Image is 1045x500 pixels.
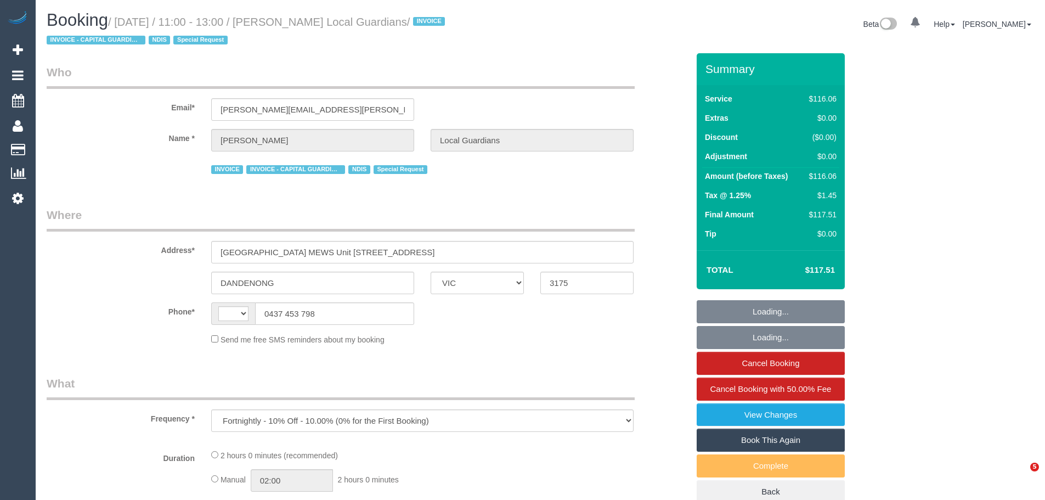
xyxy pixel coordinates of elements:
span: NDIS [149,36,170,44]
label: Extras [705,113,728,123]
h4: $117.51 [772,266,835,275]
input: Last Name* [431,129,634,151]
a: Cancel Booking [697,352,845,375]
label: Adjustment [705,151,747,162]
input: Phone* [255,302,414,325]
legend: Who [47,64,635,89]
a: [PERSON_NAME] [963,20,1031,29]
a: Beta [863,20,897,29]
span: Special Request [374,165,427,174]
input: Post Code* [540,272,634,294]
span: 2 hours 0 minutes (recommended) [221,451,338,460]
label: Phone* [38,302,203,317]
a: Book This Again [697,429,845,452]
small: / [DATE] / 11:00 - 13:00 / [PERSON_NAME] Local Guardians [47,16,448,47]
label: Tax @ 1.25% [705,190,751,201]
span: NDIS [348,165,370,174]
span: Cancel Booking with 50.00% Fee [710,384,832,394]
span: Special Request [173,36,227,44]
div: $116.06 [805,171,837,182]
div: $117.51 [805,209,837,220]
input: Email* [211,98,414,121]
span: INVOICE - CAPITAL GUARDIANS [246,165,345,174]
label: Service [705,93,732,104]
label: Name * [38,129,203,144]
label: Final Amount [705,209,754,220]
span: INVOICE [211,165,243,174]
label: Amount (before Taxes) [705,171,788,182]
div: $1.45 [805,190,837,201]
div: $0.00 [805,113,837,123]
strong: Total [707,265,733,274]
img: Automaid Logo [7,11,29,26]
label: Email* [38,98,203,113]
span: 5 [1030,463,1039,471]
iframe: Intercom live chat [1008,463,1034,489]
a: View Changes [697,403,845,426]
div: $116.06 [805,93,837,104]
span: Booking [47,10,108,30]
label: Frequency * [38,409,203,424]
label: Discount [705,132,738,143]
span: 2 hours 0 minutes [338,475,399,484]
a: Cancel Booking with 50.00% Fee [697,378,845,401]
input: Suburb* [211,272,414,294]
span: Manual [221,475,246,484]
span: INVOICE [413,17,445,26]
h3: Summary [705,63,839,75]
label: Duration [38,449,203,464]
div: $0.00 [805,151,837,162]
img: New interface [879,18,897,32]
a: Help [934,20,955,29]
div: $0.00 [805,228,837,239]
legend: Where [47,207,635,232]
label: Address* [38,241,203,256]
legend: What [47,375,635,400]
span: Send me free SMS reminders about my booking [221,335,385,344]
div: ($0.00) [805,132,837,143]
span: INVOICE - CAPITAL GUARDIANS [47,36,145,44]
label: Tip [705,228,716,239]
input: First Name* [211,129,414,151]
